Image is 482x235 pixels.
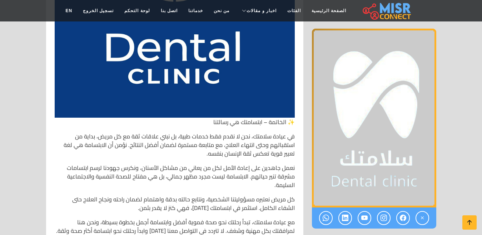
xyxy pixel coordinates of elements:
[363,2,411,20] img: main.misr_connect
[208,4,235,18] a: من نحن
[55,218,295,235] p: مع عيادة سلامتك، تبدأ رحلتك نحو صحة فموية أفضل وابتسامة أجمل بخطوة بسيطة، ونحن هنا لمرافقتك بكل م...
[119,4,155,18] a: لوحة التحكم
[183,4,208,18] a: خدماتنا
[235,4,282,18] a: اخبار و مقالات
[282,4,306,18] a: الفئات
[55,195,295,212] p: كل مريض نعتبره مسؤوليتنا الشخصية، ونتابع حالته بدقة واهتمام لضمان راحته ونجاح العلاج حتى الشفاء ا...
[312,29,436,207] img: عيادة سلامتك
[55,132,295,158] p: في عيادة سلامتك، نحن لا نقدم فقط خدمات طبية، بل نبني علاقات ثقة مع كل مريض، بداية من استقبالهم وح...
[247,8,277,14] span: اخبار و مقالات
[60,4,78,18] a: EN
[55,163,295,189] p: نعمل جاهدين على إعادة الأمل لكل من يعاني من مشاكل الأسنان، ونكرس جهودنا لرسم ابتسامات مشرقة تنير ...
[78,4,119,18] a: تسجيل الخروج
[306,4,352,18] a: الصفحة الرئيسية
[155,4,183,18] a: اتصل بنا
[312,29,436,207] div: 1 / 1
